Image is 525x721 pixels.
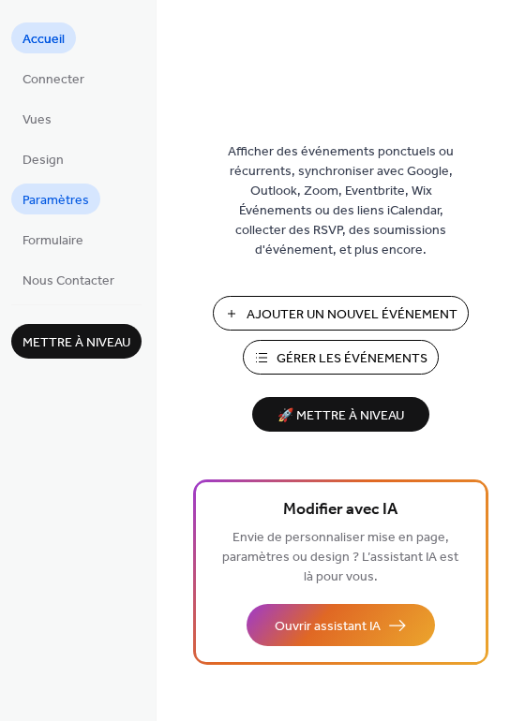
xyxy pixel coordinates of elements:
[22,272,114,291] span: Nous Contacter
[277,349,427,369] span: Gérer les Événements
[263,404,418,429] span: 🚀 Mettre à niveau
[22,191,89,211] span: Paramètres
[11,22,76,53] a: Accueil
[11,184,100,214] a: Paramètres
[22,231,83,251] span: Formulaire
[22,110,52,130] span: Vues
[252,397,429,432] button: 🚀 Mettre à niveau
[11,264,126,295] a: Nous Contacter
[11,324,142,359] button: Mettre à niveau
[275,617,381,637] span: Ouvrir assistant IA
[22,30,65,50] span: Accueil
[243,340,439,375] button: Gérer les Événements
[283,497,397,523] span: Modifier avec IA
[11,63,96,94] a: Connecter
[247,604,435,646] button: Ouvrir assistant IA
[22,333,130,353] span: Mettre à niveau
[213,296,469,331] button: Ajouter Un Nouvel Événement
[247,305,457,325] span: Ajouter Un Nouvel Événement
[215,142,468,260] span: Afficher des événements ponctuels ou récurrents, synchroniser avec Google, Outlook, Zoom, Eventbr...
[11,143,75,174] a: Design
[22,70,84,90] span: Connecter
[11,224,95,255] a: Formulaire
[11,103,63,134] a: Vues
[222,525,458,590] span: Envie de personnaliser mise en page, paramètres ou design ? L’assistant IA est là pour vous.
[22,151,64,170] span: Design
